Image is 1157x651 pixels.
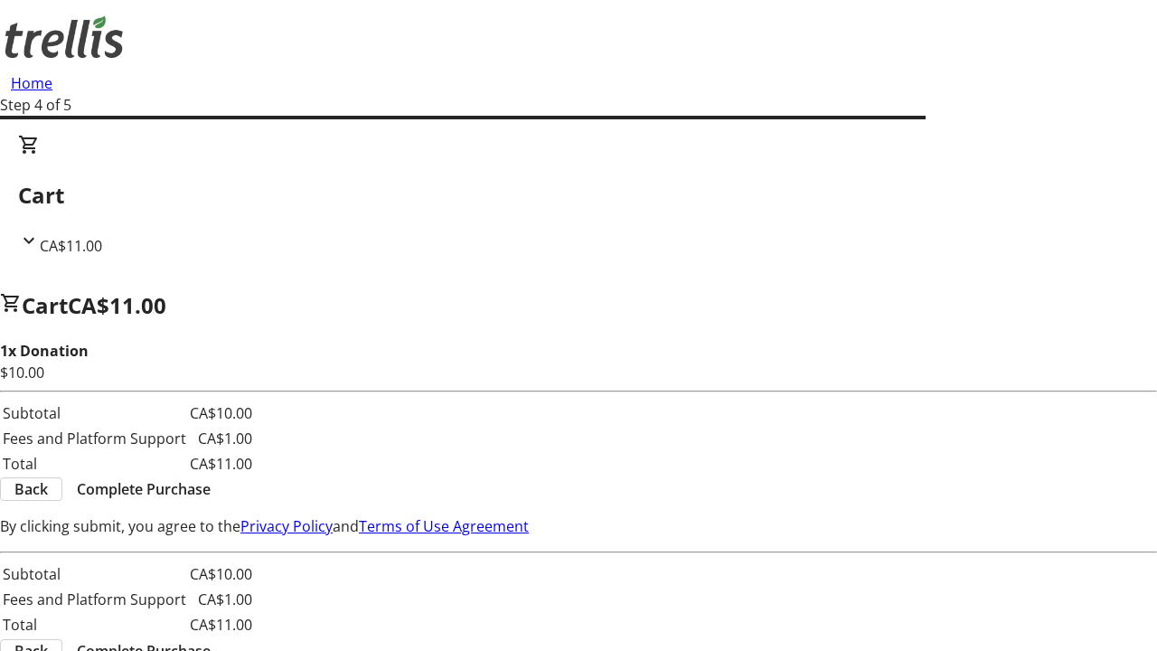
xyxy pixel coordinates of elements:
td: Subtotal [2,562,187,586]
span: Cart [22,290,68,320]
td: CA$11.00 [189,452,253,476]
td: Total [2,613,187,637]
td: CA$1.00 [189,588,253,611]
td: CA$1.00 [189,427,253,450]
td: CA$10.00 [189,562,253,586]
td: Total [2,452,187,476]
span: CA$11.00 [68,290,166,320]
td: CA$11.00 [189,613,253,637]
td: Fees and Platform Support [2,427,187,450]
a: Privacy Policy [240,516,333,536]
td: Fees and Platform Support [2,588,187,611]
a: Terms of Use Agreement [359,516,529,536]
span: Complete Purchase [77,478,211,500]
h2: Cart [18,179,1139,212]
button: Complete Purchase [62,478,225,500]
div: CartCA$11.00 [18,134,1139,257]
span: Back [14,478,48,500]
span: CA$11.00 [40,236,102,256]
td: Subtotal [2,401,187,425]
td: CA$10.00 [189,401,253,425]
